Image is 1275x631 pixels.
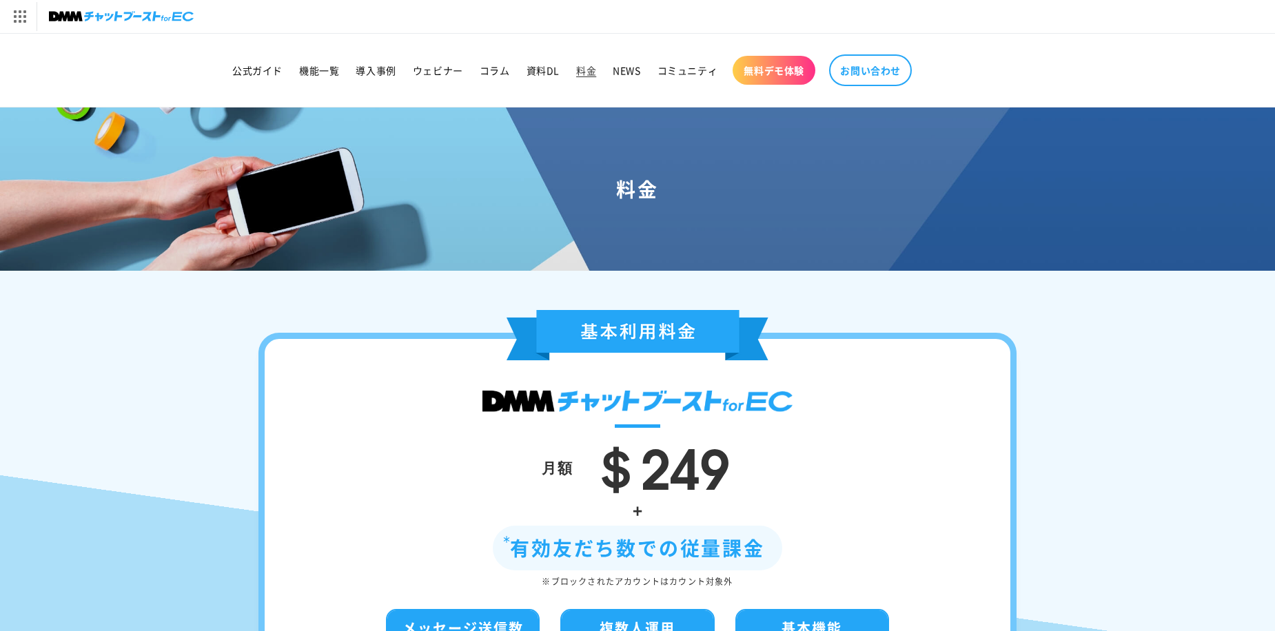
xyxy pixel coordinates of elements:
span: お問い合わせ [840,64,901,76]
span: 機能一覧 [299,64,339,76]
a: 導入事例 [347,56,404,85]
a: 無料デモ体験 [733,56,815,85]
a: NEWS [604,56,649,85]
span: 資料DL [527,64,560,76]
a: コラム [471,56,518,85]
div: 月額 [542,454,573,480]
span: 導入事例 [356,64,396,76]
div: 有効友だち数での従量課金 [493,526,782,570]
span: NEWS [613,64,640,76]
a: 公式ガイド [224,56,291,85]
a: お問い合わせ [829,54,912,86]
div: + [306,495,969,525]
span: 料金 [576,64,596,76]
a: 資料DL [518,56,568,85]
span: コミュニティ [657,64,718,76]
img: 基本利用料金 [507,310,768,360]
span: ウェビナー [413,64,463,76]
div: ※ブロックされたアカウントはカウント対象外 [306,574,969,589]
a: 料金 [568,56,604,85]
a: ウェビナー [405,56,471,85]
img: サービス [2,2,37,31]
img: DMMチャットブースト [482,391,793,412]
span: 公式ガイド [232,64,283,76]
span: 無料デモ体験 [744,64,804,76]
a: コミュニティ [649,56,726,85]
img: チャットブーストforEC [49,7,194,26]
span: コラム [480,64,510,76]
h1: 料金 [17,176,1258,201]
a: 機能一覧 [291,56,347,85]
span: ＄249 [588,424,730,505]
